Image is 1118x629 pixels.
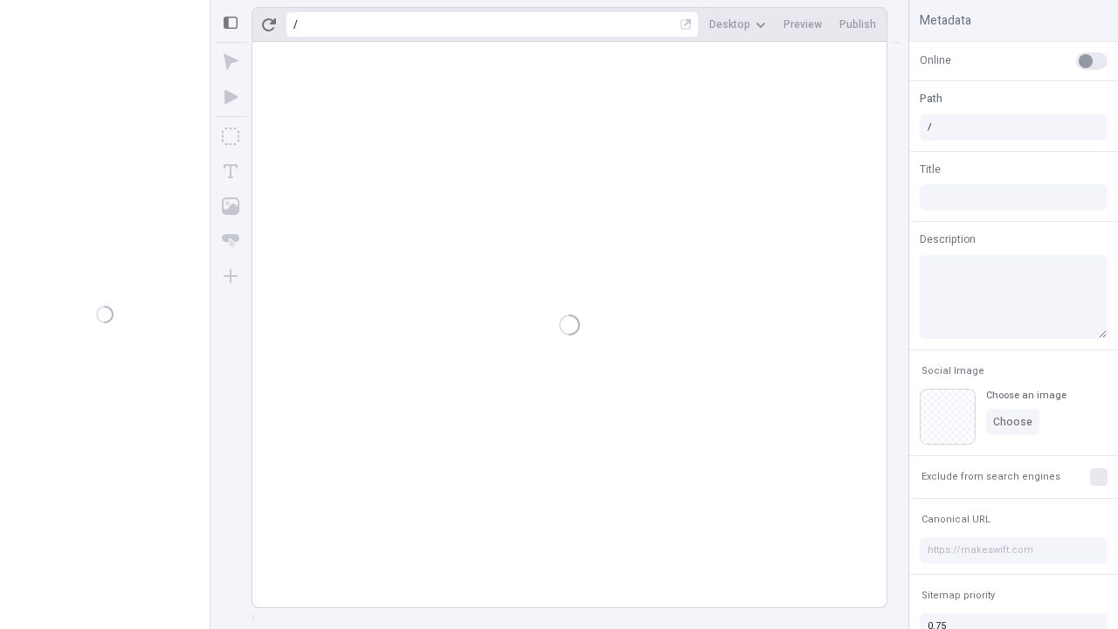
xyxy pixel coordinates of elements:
button: Desktop [702,11,773,38]
span: Sitemap priority [921,589,995,602]
button: Image [215,190,246,222]
button: Preview [776,11,829,38]
span: Preview [783,17,822,31]
span: Canonical URL [921,513,990,526]
span: Title [920,162,941,177]
button: Box [215,121,246,152]
button: Choose [986,409,1039,435]
button: Exclude from search engines [918,467,1064,487]
span: Choose [993,415,1032,429]
input: https://makeswift.com [920,537,1108,563]
button: Publish [832,11,883,38]
div: / [293,17,298,31]
span: Description [920,232,976,247]
span: Publish [839,17,876,31]
span: Social Image [921,364,984,377]
button: Canonical URL [918,509,994,530]
div: Choose an image [986,389,1066,402]
button: Sitemap priority [918,585,998,606]
span: Path [920,91,942,107]
button: Text [215,156,246,187]
span: Exclude from search engines [921,470,1060,483]
span: Desktop [709,17,750,31]
button: Button [215,225,246,257]
span: Online [920,52,951,68]
button: Social Image [918,361,988,382]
